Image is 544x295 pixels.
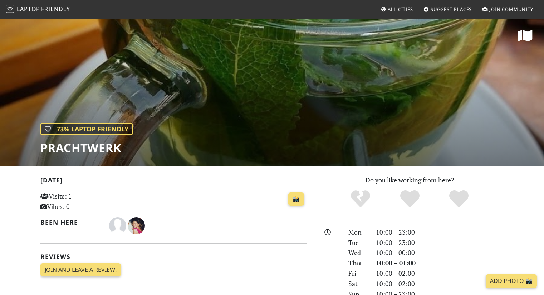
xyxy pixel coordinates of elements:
span: Friendly [41,5,70,13]
div: | 73% Laptop Friendly [40,123,133,135]
a: 📸 [288,192,304,206]
p: Do you like working from here? [316,175,504,185]
h2: [DATE] [40,176,307,187]
span: Rose McCulls [128,221,145,229]
a: Join and leave a review! [40,263,121,277]
div: 10:00 – 00:00 [372,247,508,258]
a: Join Community [479,3,536,16]
div: 10:00 – 23:00 [372,237,508,248]
div: 10:00 – 02:00 [372,279,508,289]
div: Sat [344,279,371,289]
h2: Reviews [40,253,307,260]
span: Magda Magda [109,221,128,229]
div: Definitely! [434,189,484,209]
h1: Prachtwerk [40,141,133,155]
div: 10:00 – 02:00 [372,268,508,279]
a: Suggest Places [421,3,475,16]
div: No [336,189,385,209]
div: Wed [344,247,371,258]
img: 1345-rose.jpg [128,217,145,234]
span: Laptop [17,5,40,13]
h2: Been here [40,219,101,226]
img: LaptopFriendly [6,5,14,13]
div: Yes [385,189,435,209]
div: Mon [344,227,371,237]
span: Suggest Places [431,6,472,12]
div: Thu [344,258,371,268]
a: All Cities [378,3,416,16]
div: Tue [344,237,371,248]
span: Join Community [489,6,533,12]
a: LaptopFriendly LaptopFriendly [6,3,70,16]
div: 10:00 – 23:00 [372,227,508,237]
a: Add Photo 📸 [486,274,537,288]
span: All Cities [388,6,413,12]
img: 2247-magda.jpg [109,217,126,234]
div: 10:00 – 01:00 [372,258,508,268]
p: Visits: 1 Vibes: 0 [40,191,124,212]
div: Fri [344,268,371,279]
